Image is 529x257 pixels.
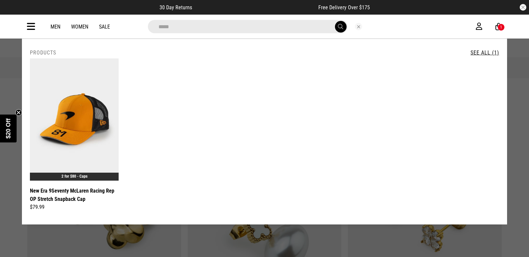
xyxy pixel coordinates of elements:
span: Free Delivery Over $175 [318,4,370,11]
button: Close teaser [15,109,22,116]
a: 1 [495,23,502,30]
span: 30 Day Returns [159,4,192,11]
a: Sale [99,24,110,30]
iframe: Customer reviews powered by Trustpilot [205,4,305,11]
a: See All (1) [471,49,499,56]
a: Women [71,24,88,30]
img: New Era 9seventy Mclaren Racing Rep Op Stretch Snapback Cap in Orange [30,58,119,181]
a: New Era 9Seventy McLaren Racing Rep OP Stretch Snapback Cap [30,187,119,203]
h2: Products [30,49,56,56]
button: Close search [355,23,362,30]
div: $79.99 [30,203,119,211]
div: 1 [500,25,502,30]
a: 2 for $80 - Caps [61,174,87,179]
button: Open LiveChat chat widget [5,3,25,23]
a: Men [51,24,60,30]
span: $20 Off [5,118,12,138]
